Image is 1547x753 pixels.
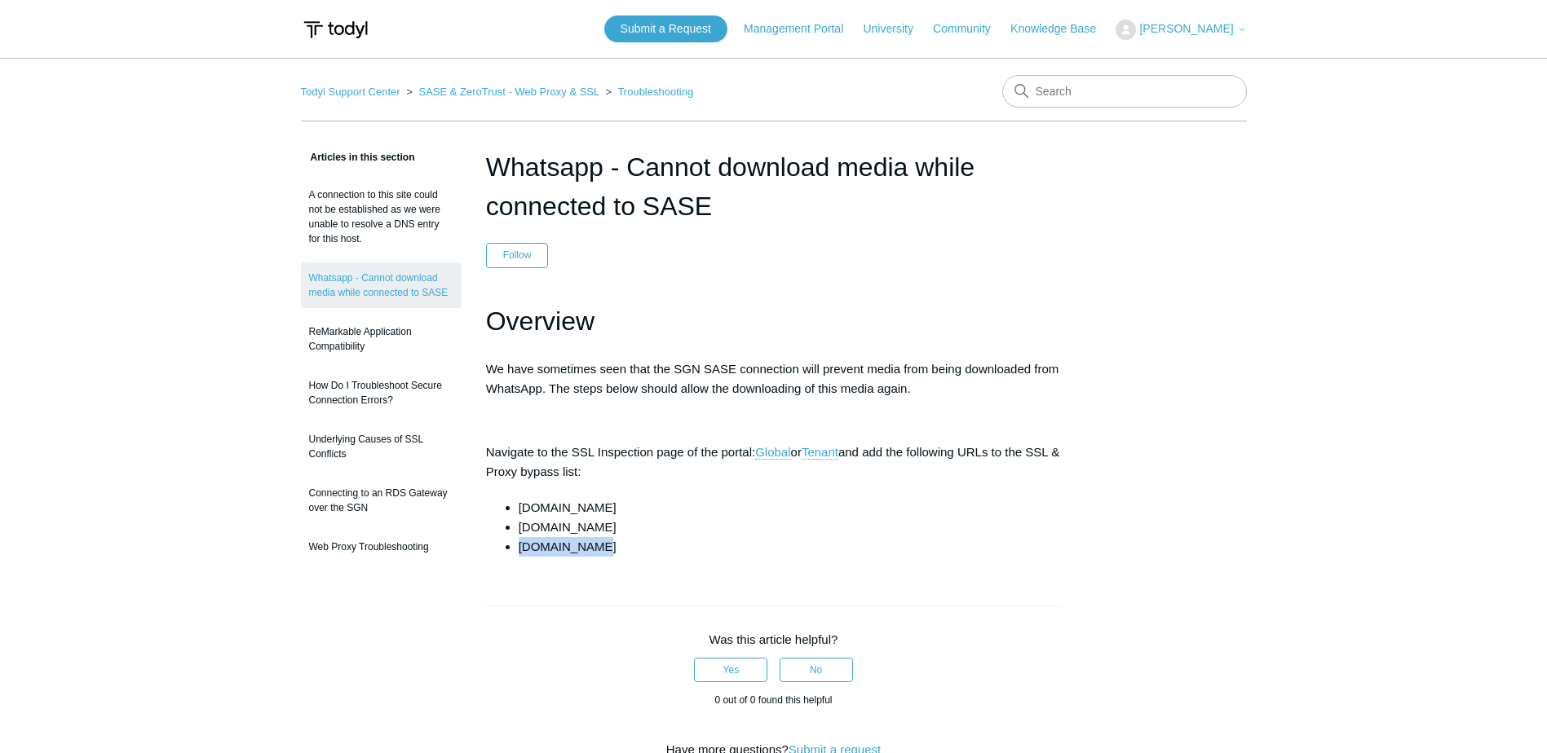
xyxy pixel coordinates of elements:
li: Troubleshooting [602,86,693,98]
a: ReMarkable Application Compatibility [301,316,462,362]
li: [DOMAIN_NAME] [519,498,1062,517]
a: Troubleshooting [617,86,693,98]
a: How Do I Troubleshoot Secure Connection Errors? [301,370,462,416]
a: Management Portal [744,20,860,37]
h1: Overview [486,301,1062,342]
a: Community [933,20,1007,37]
span: Articles in this section [301,152,415,163]
a: Web Proxy Troubleshooting [301,531,462,562]
a: Global [755,445,790,460]
a: Knowledge Base [1010,20,1112,37]
p: Navigate to the SSL Inspection page of the portal: or and add the following URLs to the SSL & Pro... [486,443,1062,482]
span: 0 out of 0 found this helpful [714,694,832,706]
button: This article was helpful [694,658,767,682]
a: Connecting to an RDS Gateway over the SGN [301,478,462,523]
a: Submit a Request [604,15,727,42]
p: We have sometimes seen that the SGN SASE connection will prevent media from being downloaded from... [486,359,1062,399]
a: A connection to this site could not be established as we were unable to resolve a DNS entry for t... [301,179,462,254]
img: Todyl Support Center Help Center home page [301,15,370,45]
a: SASE & ZeroTrust - Web Proxy & SSL [418,86,599,98]
li: Todyl Support Center [301,86,404,98]
span: [PERSON_NAME] [1139,22,1233,35]
li: SASE & ZeroTrust - Web Proxy & SSL [403,86,602,98]
a: Underlying Causes of SSL Conflicts [301,424,462,469]
li: [DOMAIN_NAME] [519,537,1062,557]
button: [PERSON_NAME] [1116,20,1246,40]
li: [DOMAIN_NAME] [519,517,1062,537]
a: Whatsapp - Cannot download media while connected to SASE [301,262,462,308]
a: University [863,20,929,37]
span: Was this article helpful? [709,632,838,646]
a: Tenant [802,445,838,460]
input: Search [1002,75,1247,108]
button: Follow Article [486,243,549,267]
h1: Whatsapp - Cannot download media while connected to SASE [486,148,1062,226]
a: Todyl Support Center [301,86,400,98]
button: This article was not helpful [780,658,853,682]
